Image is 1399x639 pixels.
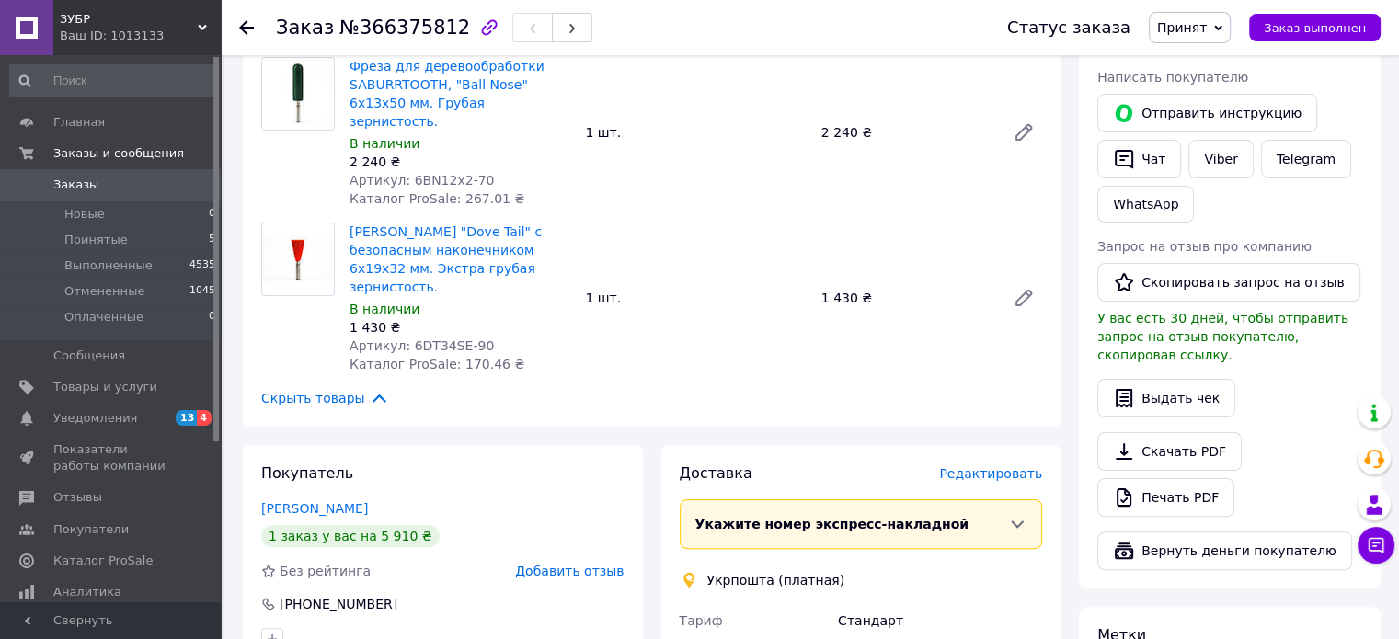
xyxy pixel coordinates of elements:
[1097,70,1248,85] span: Написать покупателю
[53,489,102,506] span: Отзывы
[350,224,542,294] a: [PERSON_NAME] "Dove Tail" с безопасным наконечником 6x19x32 мм. Экстра грубая зернистость.
[53,441,170,474] span: Показатели работы компании
[350,191,524,206] span: Каталог ProSale: 267.01 ₴
[262,235,334,282] img: Фреза SABURRTOOTH "Dove Tail" с безопасным наконечником 6x19x32 мм. Экстра грубая зернистость.
[1097,94,1317,132] button: Отправить инструкцию
[1261,140,1351,178] a: Telegram
[1097,263,1360,302] button: Скопировать запрос на отзыв
[1097,379,1235,417] button: Выдать чек
[209,309,215,325] span: 0
[60,28,221,44] div: Ваш ID: 1013133
[261,388,389,408] span: Скрыть товары
[189,283,215,300] span: 1045
[1005,114,1042,151] a: Редактировать
[1005,280,1042,316] a: Редактировать
[64,232,128,248] span: Принятые
[939,466,1042,481] span: Редактировать
[261,501,368,516] a: [PERSON_NAME]
[64,257,153,274] span: Выполненные
[350,357,524,371] span: Каталог ProSale: 170.46 ₴
[1097,531,1352,570] button: Вернуть деньги покупателю
[1264,21,1366,35] span: Заказ выполнен
[350,153,570,171] div: 2 240 ₴
[239,18,254,37] div: Вернуться назад
[1097,140,1181,178] button: Чат
[262,59,334,128] img: Фреза для деревообработки SABURRTOOTH, "Ball Nose" 6x13x50 мм. Грубая зернистость.
[53,553,153,569] span: Каталог ProSale
[64,283,144,300] span: Отмененные
[53,379,157,395] span: Товары и услуги
[350,59,545,129] a: Фреза для деревообработки SABURRTOOTH, "Ball Nose" 6x13x50 мм. Грубая зернистость.
[1097,311,1348,362] span: У вас есть 30 дней, чтобы отправить запрос на отзыв покупателю, скопировав ссылку.
[350,136,419,151] span: В наличии
[1358,527,1394,564] button: Чат с покупателем
[339,17,470,39] span: №366375812
[680,464,752,482] span: Доставка
[276,17,334,39] span: Заказ
[703,571,850,589] div: Укрпошта (платная)
[1097,186,1194,223] a: WhatsApp
[53,584,121,600] span: Аналитика
[814,120,998,145] div: 2 240 ₴
[695,517,969,531] span: Укажите номер экспресс-накладной
[53,410,137,427] span: Уведомления
[680,613,723,628] span: Тариф
[53,145,184,162] span: Заказы и сообщения
[834,604,1046,637] div: Стандарт
[60,11,198,28] span: ЗУБР
[53,348,125,364] span: Сообщения
[53,521,129,538] span: Покупатели
[53,177,98,193] span: Заказы
[350,173,494,188] span: Артикул: 6BN12x2-70
[197,410,212,426] span: 4
[578,285,813,311] div: 1 шт.
[1249,14,1381,41] button: Заказ выполнен
[209,232,215,248] span: 5
[176,410,197,426] span: 13
[1007,18,1130,37] div: Статус заказа
[209,206,215,223] span: 0
[64,309,143,325] span: Оплаченные
[814,285,998,311] div: 1 430 ₴
[1097,478,1234,517] a: Печать PDF
[350,338,494,353] span: Артикул: 6DT34SE-90
[1097,239,1312,254] span: Запрос на отзыв про компанию
[261,525,440,547] div: 1 заказ у вас на 5 910 ₴
[261,464,353,482] span: Покупатель
[1157,20,1207,35] span: Принят
[350,318,570,337] div: 1 430 ₴
[53,114,105,131] span: Главная
[350,302,419,316] span: В наличии
[189,257,215,274] span: 4535
[9,64,217,97] input: Поиск
[278,595,399,613] div: [PHONE_NUMBER]
[515,564,624,578] span: Добавить отзыв
[280,564,371,578] span: Без рейтинга
[1097,432,1242,471] a: Скачать PDF
[64,206,105,223] span: Новые
[578,120,813,145] div: 1 шт.
[1188,140,1253,178] a: Viber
